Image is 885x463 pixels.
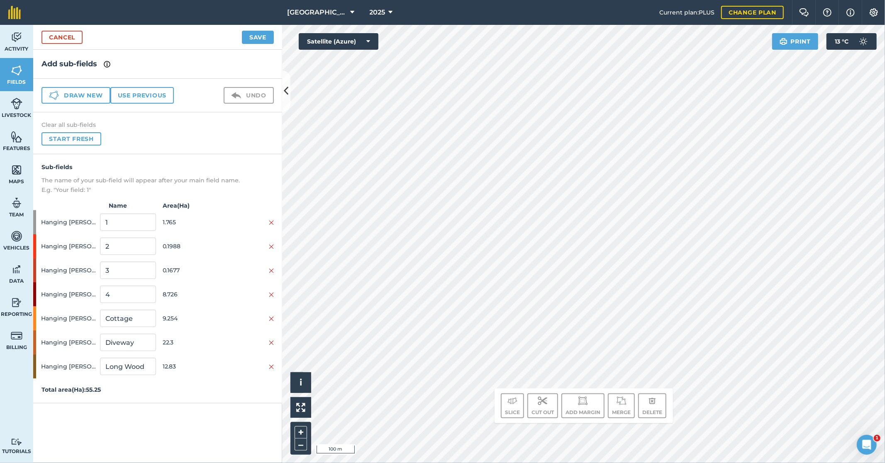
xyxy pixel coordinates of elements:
[41,121,274,129] h4: Clear all sub-fields
[269,267,274,274] img: svg+xml;base64,PHN2ZyB4bWxucz0iaHR0cDovL3d3dy53My5vcmcvMjAwMC9zdmciIHdpZHRoPSIyMiIgaGVpZ2h0PSIzMC...
[608,393,635,418] button: Merge
[11,263,22,276] img: svg+xml;base64,PD94bWwgdmVyc2lvbj0iMS4wIiBlbmNvZGluZz0idXRmLTgiPz4KPCEtLSBHZW5lcmF0b3I6IEFkb2JlIE...
[33,210,282,234] div: Hanging [PERSON_NAME]1.765
[163,238,218,254] span: 0.1988
[501,393,524,418] button: Slice
[104,59,110,69] img: svg+xml;base64,PHN2ZyB4bWxucz0iaHR0cDovL3d3dy53My5vcmcvMjAwMC9zdmciIHdpZHRoPSIxNyIgaGVpZ2h0PSIxNy...
[846,7,855,17] img: svg+xml;base64,PHN2ZyB4bWxucz0iaHR0cDovL3d3dy53My5vcmcvMjAwMC9zdmciIHdpZHRoPSIxNyIgaGVpZ2h0PSIxNy...
[649,396,656,406] img: svg+xml;base64,PHN2ZyB4bWxucz0iaHR0cDovL3d3dy53My5vcmcvMjAwMC9zdmciIHdpZHRoPSIxOCIgaGVpZ2h0PSIyNC...
[299,33,378,50] button: Satellite (Azure)
[11,31,22,44] img: svg+xml;base64,PD94bWwgdmVyc2lvbj0iMS4wIiBlbmNvZGluZz0idXRmLTgiPz4KPCEtLSBHZW5lcmF0b3I6IEFkb2JlIE...
[370,7,385,17] span: 2025
[33,234,282,258] div: Hanging [PERSON_NAME]0.1988
[11,164,22,176] img: svg+xml;base64,PHN2ZyB4bWxucz0iaHR0cDovL3d3dy53My5vcmcvMjAwMC9zdmciIHdpZHRoPSI1NiIgaGVpZ2h0PSI2MC...
[874,435,880,441] span: 1
[163,335,218,350] span: 22.3
[527,393,558,418] button: Cut out
[163,262,218,278] span: 0.1677
[163,286,218,302] span: 8.726
[659,8,714,17] span: Current plan : PLUS
[41,286,97,302] span: Hanging [PERSON_NAME]
[41,238,97,254] span: Hanging [PERSON_NAME]
[507,396,517,406] img: svg+xml;base64,PD94bWwgdmVyc2lvbj0iMS4wIiBlbmNvZGluZz0idXRmLTgiPz4KPCEtLSBHZW5lcmF0b3I6IEFkb2JlIE...
[41,214,97,230] span: Hanging [PERSON_NAME]
[33,258,282,282] div: Hanging [PERSON_NAME]0.1677
[295,426,307,439] button: +
[561,393,605,418] button: Add margin
[11,64,22,77] img: svg+xml;base64,PHN2ZyB4bWxucz0iaHR0cDovL3d3dy53My5vcmcvMjAwMC9zdmciIHdpZHRoPSI1NiIgaGVpZ2h0PSI2MC...
[290,372,311,393] button: i
[855,33,872,50] img: svg+xml;base64,PD94bWwgdmVyc2lvbj0iMS4wIiBlbmNvZGluZz0idXRmLTgiPz4KPCEtLSBHZW5lcmF0b3I6IEFkb2JlIE...
[95,201,158,210] strong: Name
[538,396,548,406] img: svg+xml;base64,PD94bWwgdmVyc2lvbj0iMS4wIiBlbmNvZGluZz0idXRmLTgiPz4KPCEtLSBHZW5lcmF0b3I6IEFkb2JlIE...
[269,364,274,370] img: svg+xml;base64,PHN2ZyB4bWxucz0iaHR0cDovL3d3dy53My5vcmcvMjAwMC9zdmciIHdpZHRoPSIyMiIgaGVpZ2h0PSIzMC...
[242,31,274,44] button: Save
[617,396,627,406] img: svg+xml;base64,PD94bWwgdmVyc2lvbj0iMS4wIiBlbmNvZGluZz0idXRmLTgiPz4KPCEtLSBHZW5lcmF0b3I6IEFkb2JlIE...
[158,201,282,210] strong: Area ( Ha )
[11,230,22,242] img: svg+xml;base64,PD94bWwgdmVyc2lvbj0iMS4wIiBlbmNvZGluZz0idXRmLTgiPz4KPCEtLSBHZW5lcmF0b3I6IEFkb2JlIE...
[41,132,101,145] button: Start fresh
[11,438,22,446] img: svg+xml;base64,PD94bWwgdmVyc2lvbj0iMS4wIiBlbmNvZGluZz0idXRmLTgiPz4KPCEtLSBHZW5lcmF0b3I6IEFkb2JlIE...
[110,87,174,104] button: Use previous
[578,396,588,406] img: svg+xml;base64,PD94bWwgdmVyc2lvbj0iMS4wIiBlbmNvZGluZz0idXRmLTgiPz4KPCEtLSBHZW5lcmF0b3I6IEFkb2JlIE...
[721,6,784,19] a: Change plan
[163,359,218,374] span: 12.83
[41,87,110,104] button: Draw new
[33,306,282,330] div: Hanging [PERSON_NAME]9.254
[288,7,347,17] span: [GEOGRAPHIC_DATA]
[41,58,274,70] h2: Add sub-fields
[799,8,809,17] img: Two speech bubbles overlapping with the left bubble in the forefront
[300,377,302,388] span: i
[224,87,274,104] button: Undo
[33,354,282,378] div: Hanging [PERSON_NAME]12.83
[41,262,97,278] span: Hanging [PERSON_NAME]
[41,335,97,350] span: Hanging [PERSON_NAME]
[11,197,22,209] img: svg+xml;base64,PD94bWwgdmVyc2lvbj0iMS4wIiBlbmNvZGluZz0idXRmLTgiPz4KPCEtLSBHZW5lcmF0b3I6IEFkb2JlIE...
[11,97,22,110] img: svg+xml;base64,PD94bWwgdmVyc2lvbj0iMS4wIiBlbmNvZGluZz0idXRmLTgiPz4KPCEtLSBHZW5lcmF0b3I6IEFkb2JlIE...
[780,36,787,46] img: svg+xml;base64,PHN2ZyB4bWxucz0iaHR0cDovL3d3dy53My5vcmcvMjAwMC9zdmciIHdpZHRoPSIxOSIgaGVpZ2h0PSIyNC...
[857,435,877,455] iframe: Intercom live chat
[33,330,282,354] div: Hanging [PERSON_NAME]22.3
[41,162,274,172] h4: Sub-fields
[41,386,101,393] strong: Total area ( Ha ): 55.25
[638,393,666,418] button: Delete
[11,131,22,143] img: svg+xml;base64,PHN2ZyB4bWxucz0iaHR0cDovL3d3dy53My5vcmcvMjAwMC9zdmciIHdpZHRoPSI1NiIgaGVpZ2h0PSI2MC...
[11,330,22,342] img: svg+xml;base64,PD94bWwgdmVyc2lvbj0iMS4wIiBlbmNvZGluZz0idXRmLTgiPz4KPCEtLSBHZW5lcmF0b3I6IEFkb2JlIE...
[835,33,848,50] span: 13 ° C
[163,310,218,326] span: 9.254
[33,282,282,306] div: Hanging [PERSON_NAME]8.726
[41,176,274,185] p: The name of your sub-field will appear after your main field name.
[163,214,218,230] span: 1.765
[41,31,83,44] a: Cancel
[296,403,305,412] img: Four arrows, one pointing top left, one top right, one bottom right and the last bottom left
[8,6,21,19] img: fieldmargin Logo
[231,90,241,100] img: svg+xml;base64,PD94bWwgdmVyc2lvbj0iMS4wIiBlbmNvZGluZz0idXRmLTgiPz4KPCEtLSBHZW5lcmF0b3I6IEFkb2JlIE...
[295,439,307,451] button: –
[41,359,97,374] span: Hanging [PERSON_NAME]
[772,33,819,50] button: Print
[269,219,274,226] img: svg+xml;base64,PHN2ZyB4bWxucz0iaHR0cDovL3d3dy53My5vcmcvMjAwMC9zdmciIHdpZHRoPSIyMiIgaGVpZ2h0PSIzMC...
[269,243,274,250] img: svg+xml;base64,PHN2ZyB4bWxucz0iaHR0cDovL3d3dy53My5vcmcvMjAwMC9zdmciIHdpZHRoPSIyMiIgaGVpZ2h0PSIzMC...
[826,33,877,50] button: 13 °C
[41,185,274,194] p: E.g. "Your field: 1"
[269,291,274,298] img: svg+xml;base64,PHN2ZyB4bWxucz0iaHR0cDovL3d3dy53My5vcmcvMjAwMC9zdmciIHdpZHRoPSIyMiIgaGVpZ2h0PSIzMC...
[41,310,97,326] span: Hanging [PERSON_NAME]
[11,296,22,309] img: svg+xml;base64,PD94bWwgdmVyc2lvbj0iMS4wIiBlbmNvZGluZz0idXRmLTgiPz4KPCEtLSBHZW5lcmF0b3I6IEFkb2JlIE...
[822,8,832,17] img: A question mark icon
[869,8,879,17] img: A cog icon
[269,339,274,346] img: svg+xml;base64,PHN2ZyB4bWxucz0iaHR0cDovL3d3dy53My5vcmcvMjAwMC9zdmciIHdpZHRoPSIyMiIgaGVpZ2h0PSIzMC...
[269,315,274,322] img: svg+xml;base64,PHN2ZyB4bWxucz0iaHR0cDovL3d3dy53My5vcmcvMjAwMC9zdmciIHdpZHRoPSIyMiIgaGVpZ2h0PSIzMC...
